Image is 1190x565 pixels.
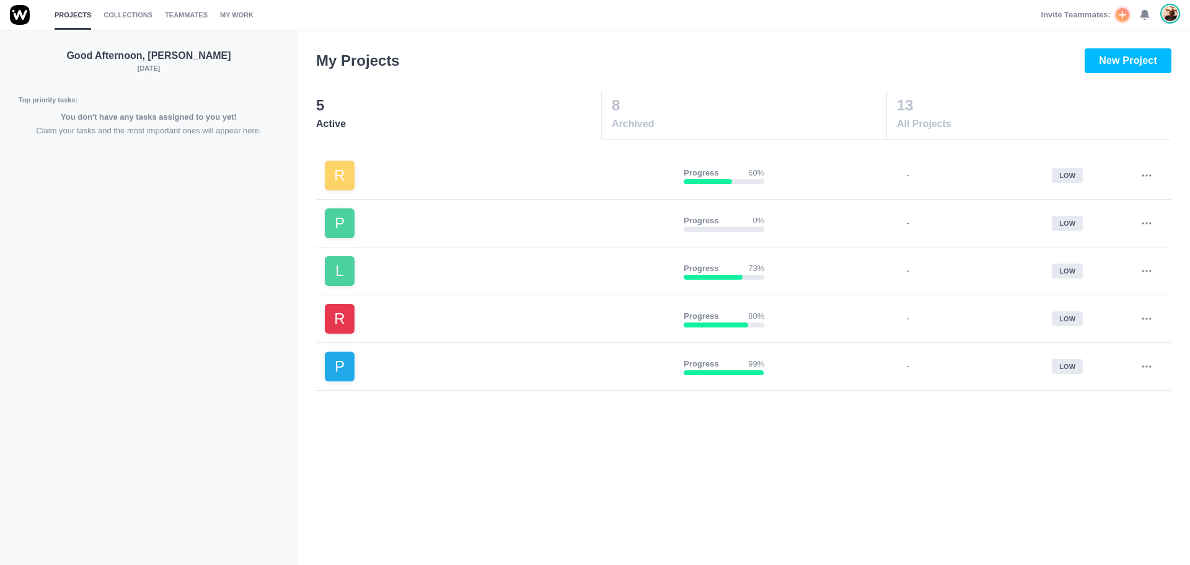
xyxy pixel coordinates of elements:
a: P [325,352,674,381]
p: - [907,169,909,182]
p: - [907,265,909,277]
p: 99% [748,358,764,370]
p: Progress [684,262,718,275]
img: winio [10,5,30,25]
p: 73% [748,262,764,275]
p: Top priority tasks: [19,95,279,105]
div: low [1052,359,1083,375]
a: L [325,256,674,286]
span: Invite Teammates: [1041,9,1111,21]
img: Antonio Lopes [1163,6,1178,22]
p: 8 [612,94,886,117]
div: P [325,352,355,381]
div: R [325,304,355,334]
div: low [1052,311,1083,327]
p: - [907,217,909,229]
button: New Project [1085,48,1171,73]
p: - [907,360,909,373]
span: Active [316,117,601,131]
p: 0% [753,215,765,227]
a: R [325,304,674,334]
p: 13 [897,94,1170,117]
p: Progress [684,358,718,370]
p: [DATE] [19,63,279,74]
p: 60% [748,167,764,179]
p: Progress [684,310,718,323]
p: Progress [684,167,718,179]
div: low [1052,216,1083,231]
h3: My Projects [316,50,400,72]
a: P [325,208,674,238]
p: 80% [748,310,764,323]
div: low [1052,264,1083,279]
div: R [325,161,355,190]
span: Archived [612,117,886,131]
p: 5 [316,94,601,117]
a: R [325,161,674,190]
span: All Projects [897,117,1170,131]
p: Progress [684,215,718,227]
p: Good Afternoon, [PERSON_NAME] [19,48,279,63]
div: P [325,208,355,238]
div: low [1052,168,1083,184]
p: Claim your tasks and the most important ones will appear here. [19,125,279,137]
p: - [907,313,909,325]
p: You don't have any tasks assigned to you yet! [19,111,279,123]
div: L [325,256,355,286]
